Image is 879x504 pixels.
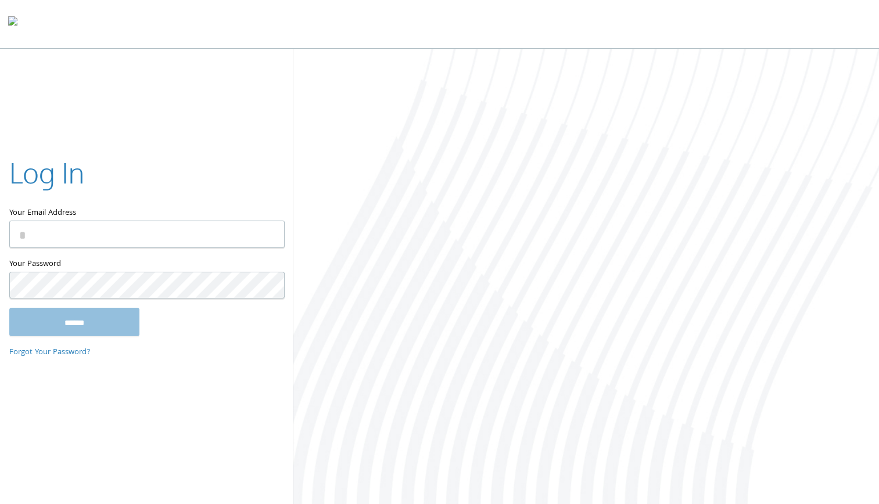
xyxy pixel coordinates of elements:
[9,153,84,192] h2: Log In
[261,227,275,241] keeper-lock: Open Keeper Popup
[8,12,17,35] img: todyl-logo-dark.svg
[261,278,275,292] keeper-lock: Open Keeper Popup
[9,346,91,359] a: Forgot Your Password?
[9,257,284,272] label: Your Password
